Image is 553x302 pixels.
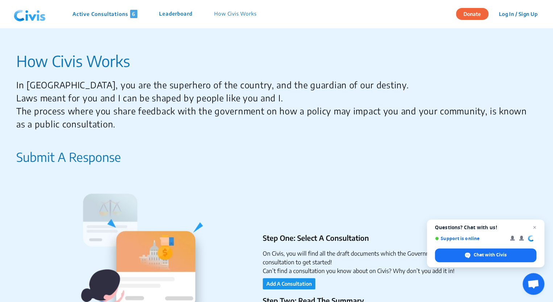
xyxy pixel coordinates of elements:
p: Active Consultations [72,10,137,18]
div: Open chat [523,273,544,295]
p: Submit A Response [16,148,121,166]
p: Step One: Select A Consultation [263,232,531,243]
p: Leaderboard [159,10,192,18]
p: How Civis Works [16,50,531,72]
span: Chat with Civis [474,252,507,258]
li: Can’t find a consultation you know about on Civis? Why don’t you add it in! [263,267,531,275]
a: Donate [456,10,494,17]
button: Log In / Sign Up [494,8,542,20]
li: On Civis, you will find all the draft documents which the Government wants your feedback on. Sele... [263,249,531,267]
div: Chat with Civis [435,248,536,262]
span: 6 [130,10,137,18]
p: In [GEOGRAPHIC_DATA], you are the superhero of the country, and the guardian of our destiny. Laws... [16,78,531,130]
img: navlogo.png [11,3,49,25]
span: Questions? Chat with us! [435,225,536,230]
button: Donate [456,8,488,20]
p: How Civis Works [214,10,257,18]
span: Close chat [530,223,539,232]
button: Add A Consultation [263,278,315,289]
span: Support is online [435,236,505,241]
